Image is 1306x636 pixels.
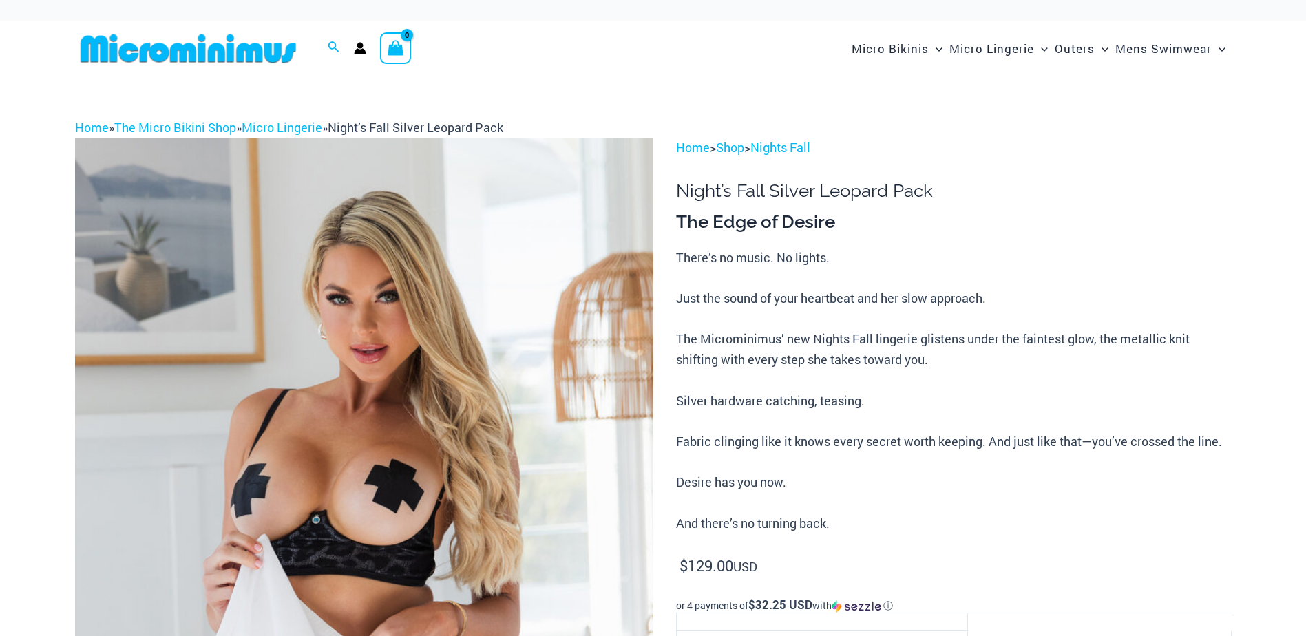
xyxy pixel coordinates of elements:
p: > > [676,138,1231,158]
a: Micro LingerieMenu ToggleMenu Toggle [946,28,1051,70]
span: Micro Lingerie [949,31,1034,66]
span: Micro Bikinis [852,31,929,66]
div: or 4 payments of with [676,599,1231,613]
img: MM SHOP LOGO FLAT [75,33,302,64]
h3: The Edge of Desire [676,211,1231,234]
a: Micro Lingerie [242,119,322,136]
img: Sezzle [832,600,881,613]
span: Menu Toggle [1034,31,1048,66]
span: Menu Toggle [929,31,942,66]
a: Home [75,119,109,136]
span: Mens Swimwear [1115,31,1212,66]
span: Night’s Fall Silver Leopard Pack [328,119,503,136]
nav: Site Navigation [846,25,1232,72]
a: Home [676,139,710,156]
p: There’s no music. No lights. Just the sound of your heartbeat and her slow approach. The Micromin... [676,248,1231,534]
a: Search icon link [328,39,340,57]
a: Account icon link [354,42,366,54]
a: OutersMenu ToggleMenu Toggle [1051,28,1112,70]
h1: Night’s Fall Silver Leopard Pack [676,180,1231,202]
bdi: 129.00 [680,555,733,575]
a: The Micro Bikini Shop [114,119,236,136]
span: $32.25 USD [748,597,812,613]
a: View Shopping Cart, empty [380,32,412,64]
span: Menu Toggle [1212,31,1225,66]
span: Menu Toggle [1095,31,1108,66]
span: » » » [75,119,503,136]
a: Micro BikinisMenu ToggleMenu Toggle [848,28,946,70]
a: Mens SwimwearMenu ToggleMenu Toggle [1112,28,1229,70]
a: Shop [716,139,744,156]
p: USD [676,555,1231,577]
span: $ [680,555,688,575]
span: Outers [1055,31,1095,66]
a: Nights Fall [750,139,810,156]
div: or 4 payments of$32.25 USDwithSezzle Click to learn more about Sezzle [676,599,1231,613]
